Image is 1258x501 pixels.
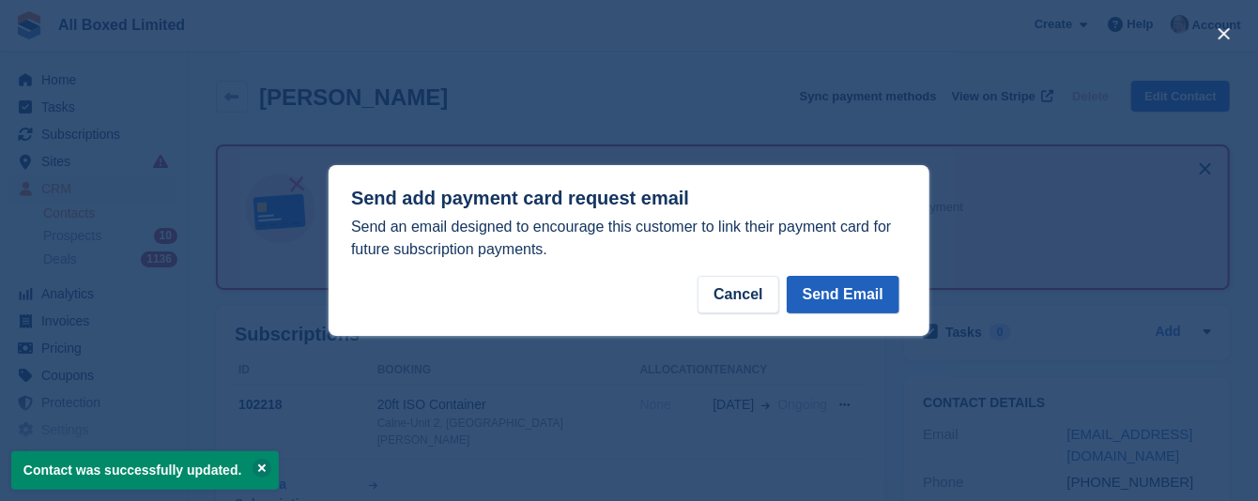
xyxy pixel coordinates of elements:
p: Send an email designed to encourage this customer to link their payment card for future subscript... [351,216,907,261]
button: close [1209,19,1239,49]
h1: Send add payment card request email [351,188,907,209]
button: Send Email [787,276,899,313]
p: Contact was successfully updated. [11,451,279,490]
div: Cancel [698,276,778,313]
